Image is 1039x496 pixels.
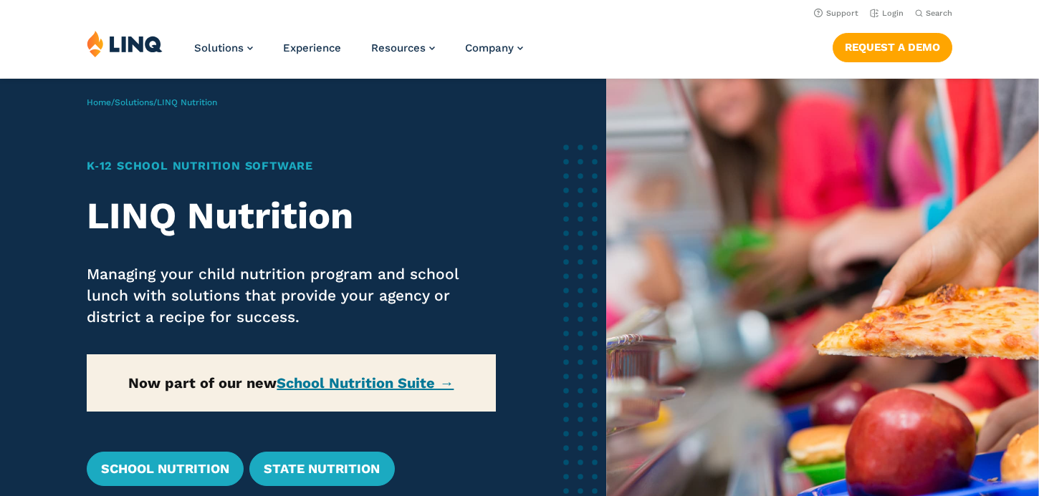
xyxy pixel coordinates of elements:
span: / / [87,97,217,107]
a: Login [870,9,904,18]
strong: Now part of our new [128,374,454,392]
a: State Nutrition [249,452,394,486]
a: Request a Demo [833,33,952,62]
img: LINQ | K‑12 Software [87,30,163,57]
span: Search [926,9,952,18]
a: School Nutrition [87,452,244,486]
p: Managing your child nutrition program and school lunch with solutions that provide your agency or... [87,263,496,328]
h1: K‑12 School Nutrition Software [87,157,496,175]
a: Company [465,42,523,54]
a: Solutions [115,97,153,107]
span: LINQ Nutrition [157,97,217,107]
button: Open Search Bar [915,8,952,19]
nav: Primary Navigation [194,30,523,77]
a: Support [814,9,858,18]
nav: Button Navigation [833,30,952,62]
a: School Nutrition Suite → [277,374,454,392]
span: Solutions [194,42,244,54]
strong: LINQ Nutrition [87,194,353,238]
span: Company [465,42,514,54]
a: Resources [371,42,435,54]
a: Experience [283,42,341,54]
a: Home [87,97,111,107]
a: Solutions [194,42,253,54]
span: Resources [371,42,426,54]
